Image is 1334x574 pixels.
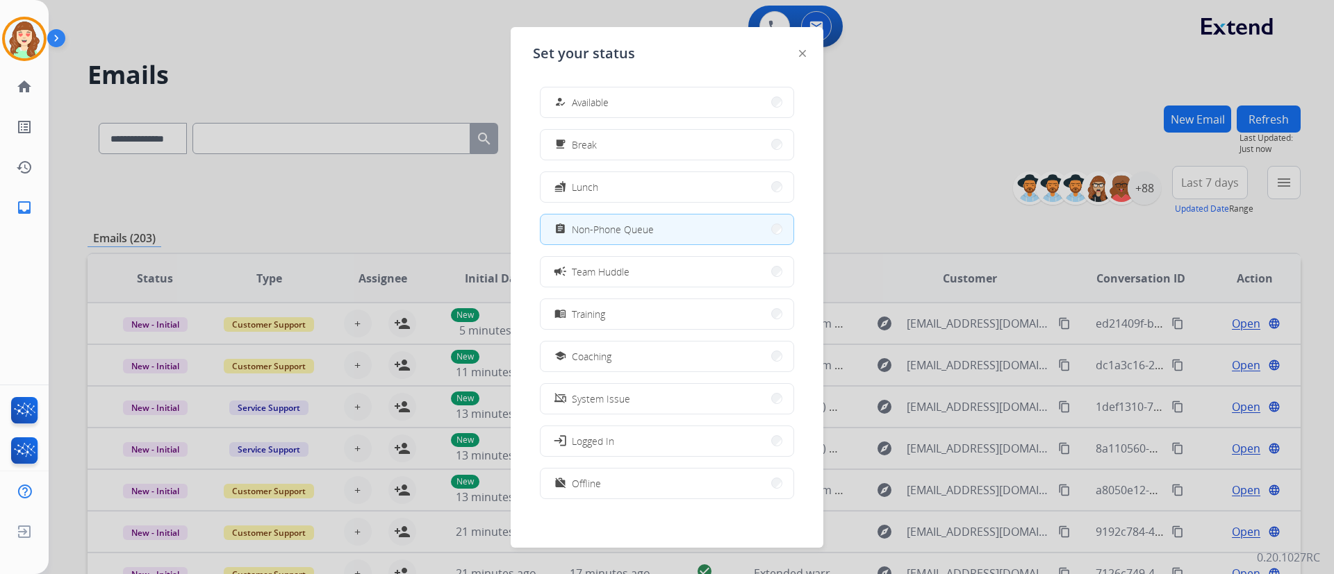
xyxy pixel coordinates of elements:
img: avatar [5,19,44,58]
span: Coaching [572,349,611,364]
button: Logged In [541,426,793,456]
span: Training [572,307,605,321]
span: Non-Phone Queue [572,222,654,237]
span: System Issue [572,391,630,406]
mat-icon: menu_book [554,308,566,320]
img: close-button [799,50,806,57]
span: Break [572,137,597,152]
mat-icon: work_off [554,478,566,489]
button: Break [541,130,793,160]
mat-icon: login [553,434,567,448]
mat-icon: inbox [16,199,33,216]
button: Training [541,299,793,329]
span: Team Huddle [572,264,629,279]
mat-icon: free_breakfast [554,139,566,151]
mat-icon: phonelink_off [554,393,566,405]
mat-icon: how_to_reg [554,96,566,108]
button: Available [541,87,793,117]
button: Offline [541,469,793,498]
mat-icon: history [16,159,33,176]
span: Available [572,95,609,110]
span: Lunch [572,180,598,194]
button: Coaching [541,341,793,371]
mat-icon: school [554,351,566,362]
span: Logged In [572,434,614,448]
span: Set your status [533,44,635,63]
button: Non-Phone Queue [541,214,793,244]
span: Offline [572,476,601,491]
mat-icon: fastfood [554,181,566,193]
mat-icon: home [16,78,33,95]
button: Team Huddle [541,257,793,287]
mat-icon: campaign [553,264,567,278]
button: Lunch [541,172,793,202]
mat-icon: assignment [554,223,566,235]
mat-icon: list_alt [16,119,33,135]
button: System Issue [541,384,793,414]
p: 0.20.1027RC [1257,549,1320,566]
